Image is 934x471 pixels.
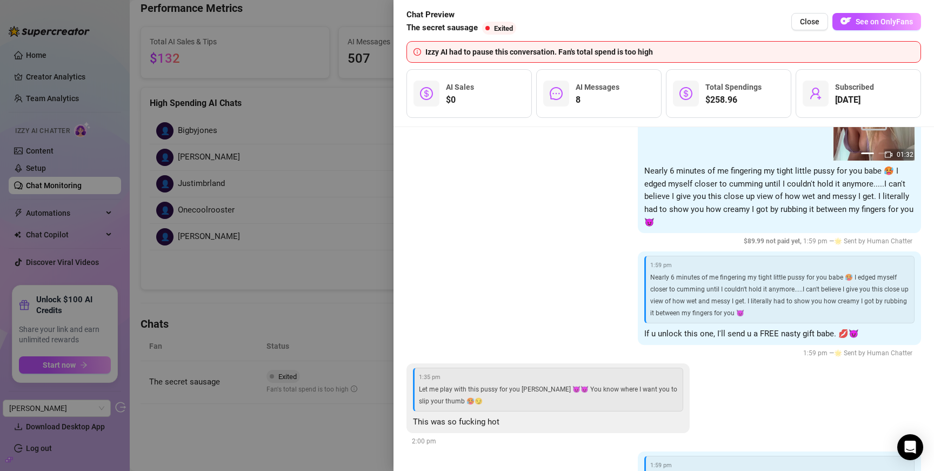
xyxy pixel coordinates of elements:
[576,83,619,91] span: AI Messages
[650,461,910,470] span: 1:59 pm
[412,437,436,445] span: 2:00 pm
[425,46,914,58] div: Izzy AI had to pause this conversation. Fan's total spend is too high
[834,349,912,357] span: 🌟 Sent by Human Chatter
[834,237,912,245] span: 🌟 Sent by Human Chatter
[446,83,474,91] span: AI Sales
[897,151,913,158] span: 01:32
[897,434,923,460] div: Open Intercom Messenger
[550,87,563,100] span: message
[644,329,859,339] span: If u unlock this one, I'll send u a FREE nasty gift babe. 💋😈
[832,13,921,31] a: OFSee on OnlyFans
[840,16,851,26] img: OF
[413,48,421,56] span: info-circle
[835,94,874,107] span: [DATE]
[650,261,910,270] span: 1:59 pm
[803,349,916,357] span: 1:59 pm —
[791,13,828,30] button: Close
[679,87,692,100] span: dollar
[705,83,762,91] span: Total Spendings
[413,417,499,427] span: This was so fucking hot
[835,83,874,91] span: Subscribed
[650,274,909,317] span: Nearly 6 minutes of me fingering my tight little pussy for you babe 🥵 I edged myself closer to cu...
[885,151,892,158] span: video-camera
[576,94,619,107] span: 8
[744,237,803,245] span: $ 89.99 not paid yet ,
[446,94,474,107] span: $0
[878,152,887,154] button: 2
[420,87,433,100] span: dollar
[809,87,822,100] span: user-add
[419,386,677,405] span: Let me play with this pussy for you [PERSON_NAME] 😈😈 You know where I want you to slip your thumb 🥵😏
[406,9,521,22] span: Chat Preview
[744,237,916,245] span: 1:59 pm —
[644,166,913,227] span: Nearly 6 minutes of me fingering my tight little pussy for you babe 🥵 I edged myself closer to cu...
[856,17,913,26] span: See on OnlyFans
[406,22,478,35] span: The secret sausage
[494,24,513,32] span: Exited
[419,373,678,382] span: 1:35 pm
[705,94,762,107] span: $258.96
[832,13,921,30] button: OFSee on OnlyFans
[800,17,819,26] span: Close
